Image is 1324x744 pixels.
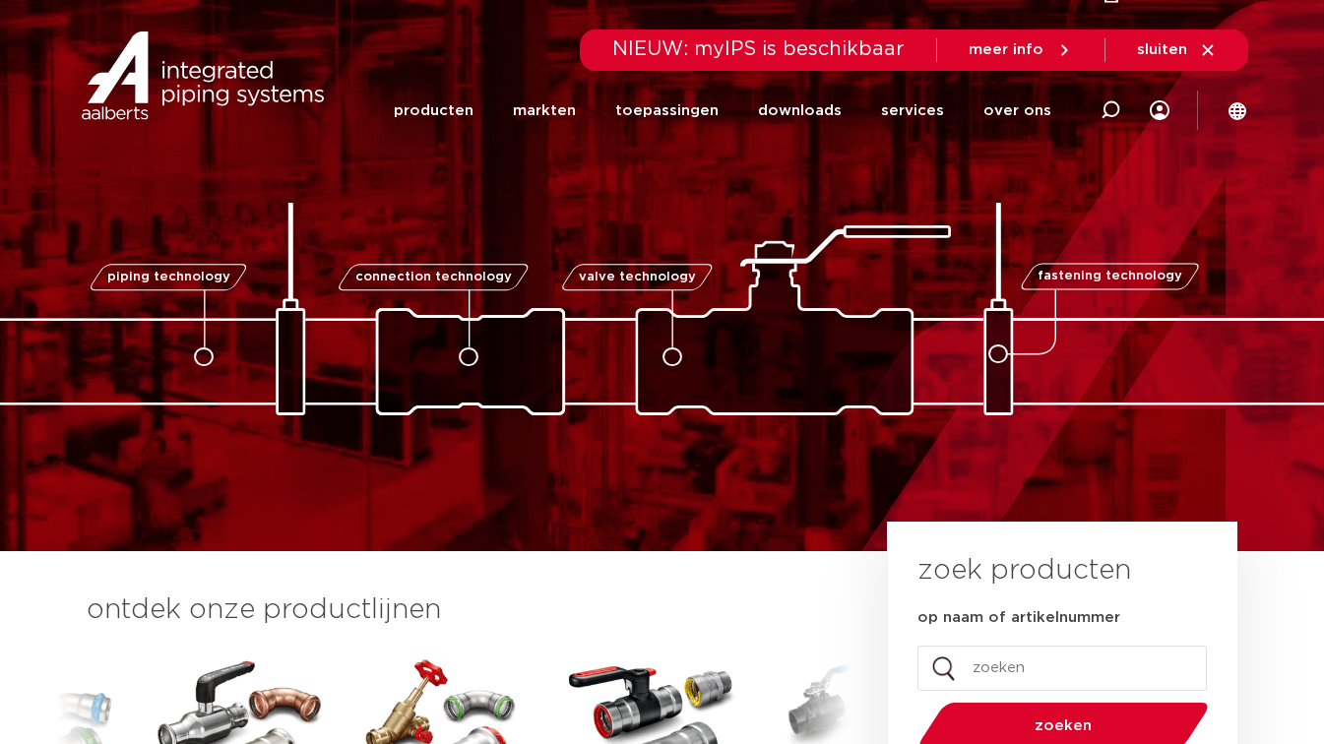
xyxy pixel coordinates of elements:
span: NIEUW: myIPS is beschikbaar [612,39,905,59]
a: toepassingen [615,71,719,151]
a: markten [513,71,576,151]
span: sluiten [1137,42,1187,57]
div: my IPS [1150,71,1169,151]
span: zoeken [970,718,1158,733]
h3: zoek producten [917,551,1131,590]
nav: Menu [394,71,1051,151]
label: op naam of artikelnummer [917,608,1120,628]
span: valve technology [579,271,696,283]
a: meer info [969,41,1073,59]
a: downloads [758,71,842,151]
a: services [881,71,944,151]
h3: ontdek onze productlijnen [87,590,821,630]
a: over ons [983,71,1051,151]
a: producten [394,71,473,151]
span: fastening technology [1038,271,1182,283]
input: zoeken [917,646,1207,691]
span: meer info [969,42,1043,57]
span: piping technology [107,271,230,283]
a: sluiten [1137,41,1217,59]
span: connection technology [354,271,511,283]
